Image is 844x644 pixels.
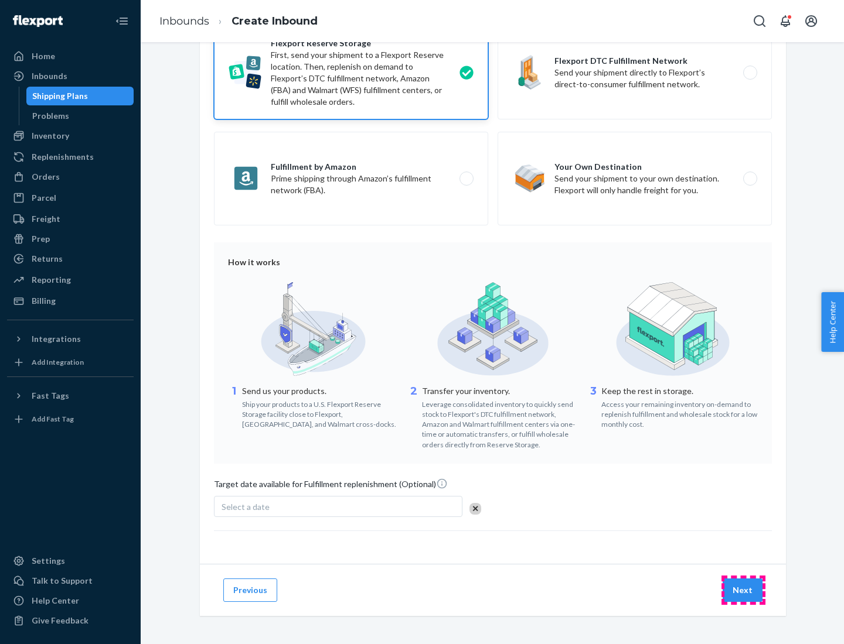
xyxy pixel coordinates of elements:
a: Help Center [7,591,134,610]
div: Freight [32,213,60,225]
div: Orders [32,171,60,183]
div: Parcel [32,192,56,204]
a: Reporting [7,270,134,289]
a: Orders [7,167,134,186]
div: How it works [228,256,758,268]
div: Problems [32,110,69,122]
a: Add Fast Tag [7,410,134,429]
div: Help Center [32,595,79,607]
span: Select a date [222,502,270,512]
a: Shipping Plans [26,87,134,105]
button: Next [723,578,763,602]
button: Integrations [7,330,134,348]
div: Add Integration [32,357,84,367]
div: Settings [32,555,65,567]
a: Talk to Support [7,571,134,590]
p: Transfer your inventory. [422,385,578,397]
div: Talk to Support [32,575,93,587]
div: Integrations [32,333,81,345]
div: 3 [587,384,599,429]
div: Fast Tags [32,390,69,402]
a: Billing [7,292,134,310]
ol: breadcrumbs [150,4,327,39]
a: Prep [7,229,134,248]
div: Give Feedback [32,615,89,626]
div: 2 [408,384,420,450]
button: Previous [223,578,277,602]
div: Access your remaining inventory on-demand to replenish fulfillment and wholesale stock for a low ... [601,397,758,429]
div: 1 [228,384,240,429]
a: Inbounds [159,15,209,28]
a: Problems [26,107,134,125]
span: Target date available for Fulfillment replenishment (Optional) [214,478,448,495]
div: Billing [32,295,56,307]
div: Replenishments [32,151,94,163]
button: Close Navigation [110,9,134,33]
div: Reporting [32,274,71,286]
a: Add Integration [7,353,134,372]
a: Freight [7,210,134,228]
a: Create Inbound [232,15,318,28]
button: Open Search Box [748,9,771,33]
button: Help Center [821,292,844,352]
a: Parcel [7,189,134,207]
button: Give Feedback [7,611,134,630]
a: Inventory [7,126,134,145]
a: Returns [7,249,134,268]
button: Fast Tags [7,386,134,405]
a: Replenishments [7,148,134,166]
p: Send us your products. [242,385,399,397]
div: Home [32,50,55,62]
div: Inbounds [32,70,67,82]
a: Inbounds [7,67,134,85]
button: Open account menu [799,9,823,33]
div: Leverage consolidated inventory to quickly send stock to Flexport's DTC fulfillment network, Amaz... [422,397,578,450]
div: Ship your products to a U.S. Flexport Reserve Storage facility close to Flexport, [GEOGRAPHIC_DAT... [242,397,399,429]
button: Open notifications [774,9,797,33]
a: Settings [7,551,134,570]
div: Shipping Plans [32,90,88,102]
img: Flexport logo [13,15,63,27]
div: Add Fast Tag [32,414,74,424]
div: Inventory [32,130,69,142]
div: Prep [32,233,50,245]
a: Home [7,47,134,66]
p: Keep the rest in storage. [601,385,758,397]
div: Returns [32,253,63,265]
